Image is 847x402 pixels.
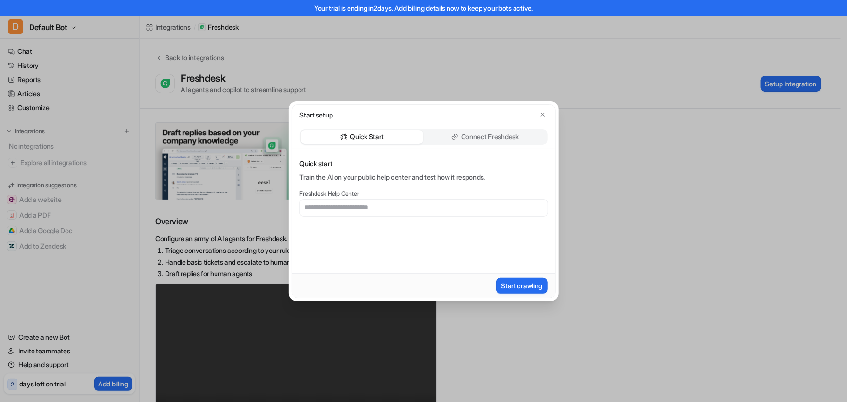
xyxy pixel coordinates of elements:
[300,172,548,182] p: Train the AI on your public help center and test how it responds.
[461,132,519,142] p: Connect Freshdesk
[496,278,547,294] button: Start crawling
[300,159,548,168] p: Quick start
[300,110,333,120] p: Start setup
[350,132,384,142] p: Quick Start
[300,190,548,198] label: Freshdesk Help Center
